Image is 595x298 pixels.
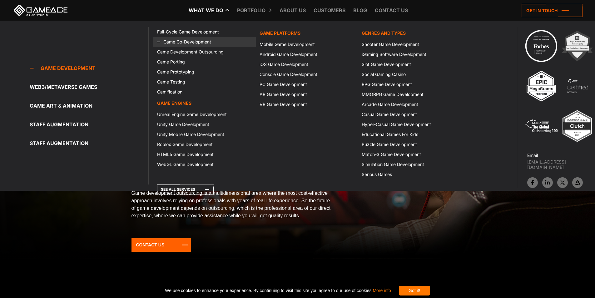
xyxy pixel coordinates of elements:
p: Game development outsourcing is a multidimensional area where the most cost-effective approach in... [131,189,331,220]
a: Unreal Engine Game Development [153,109,255,119]
a: Game Prototyping [153,67,255,77]
a: Slot Game Development [358,59,460,69]
a: Staff Augmentation [30,137,148,149]
a: iGaming Software Development [358,49,460,59]
a: HTML5 Game Development [153,149,255,159]
a: Game Art & Animation [30,99,148,112]
a: Genres and Types [358,27,460,39]
a: AR Game Development [256,89,358,99]
a: Gamification [153,87,255,97]
a: Social Gaming Casino [358,69,460,79]
a: Educational Games For Kids [358,129,460,139]
a: Game Co-Development [153,37,255,47]
a: Casual Game Development [358,109,460,119]
a: Puzzle Game Development [358,139,460,149]
a: Full-Cycle Game Development [153,27,255,37]
a: Serious Games [358,169,460,179]
a: Match-3 Game Development [358,149,460,159]
a: Roblox Game Development [153,139,255,149]
span: We use cookies to enhance your experience. By continuing to visit this site you agree to our use ... [165,286,391,295]
a: See All Services [157,184,214,194]
a: Web3/Metaverse Games [30,81,148,93]
img: Technology council badge program ace 2025 game ace [524,29,558,63]
a: More info [373,288,391,293]
a: Shooter Game Development [358,39,460,49]
a: MMORPG Game Development [358,89,460,99]
a: Mobile Game Development [256,39,358,49]
a: Game development [30,62,148,74]
a: Game Porting [153,57,255,67]
a: Android Game Development [256,49,358,59]
img: 5 [524,109,558,143]
a: RPG Game Development [358,79,460,89]
a: Game Testing [153,77,255,87]
a: Game Engines [153,97,255,109]
img: 4 [560,69,595,103]
a: Unity Mobile Game Development [153,129,255,139]
a: Staff Augmentation [30,118,148,131]
img: 2 [560,29,594,63]
a: VR Game Development [256,99,358,109]
img: 3 [524,69,558,103]
a: [EMAIL_ADDRESS][DOMAIN_NAME] [527,159,595,170]
a: Arcade Game Development [358,99,460,109]
a: iOS Game Development [256,59,358,69]
a: PC Game Development [256,79,358,89]
a: Unity Game Development [153,119,255,129]
a: Console Game Development [256,69,358,79]
a: Hyper-Casual Game Development [358,119,460,129]
a: Simulation Game Development [358,159,460,169]
a: Game Development Outsourcing [153,47,255,57]
a: Game platforms [256,27,358,39]
div: Got it! [399,286,430,295]
img: Top ar vr development company gaming 2025 game ace [560,109,594,143]
a: WebGL Game Development [153,159,255,169]
strong: Email [527,153,538,158]
a: Get in touch [522,4,583,17]
a: Contact Us [131,238,191,252]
